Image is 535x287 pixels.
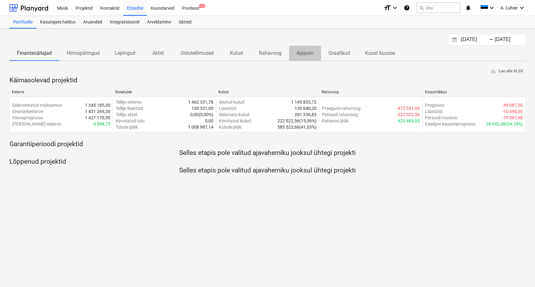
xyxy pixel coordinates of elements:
p: 130 331,00 [191,105,213,111]
p: Kinnitatud tulu : [116,118,145,124]
p: Kulud [229,49,244,57]
p: -10 490,00 [502,108,523,115]
p: Tellija eelarve : [116,99,142,105]
p: 1 345 185,30 [85,102,110,108]
p: 1 008 987,14 [188,124,213,130]
p: Finantsnäitajad [17,49,52,57]
p: 585 523,60 ( 41,03% ) [277,124,317,130]
p: Ostutellimused [181,49,214,57]
p: Kinnitatud kulud : [219,118,252,124]
p: Tulude jääk : [116,124,139,130]
p: Kuust kuusse [365,49,395,57]
p: 423 463,55 [398,118,420,124]
button: Lae alla XLSX [488,66,526,76]
p: Hinnaprognoos : [12,115,44,121]
i: notifications [465,4,471,12]
i: keyboard_arrow_down [518,4,526,12]
p: -472 551,05 [396,105,420,111]
button: Interact with the calendar and add the check-in date for your trip. [449,36,460,44]
p: -79 587,98 [502,115,523,121]
a: Aruanded [79,16,106,28]
p: 1 427 170,55 [85,115,110,121]
p: Lisatööd : [219,105,237,111]
p: Prognoos : [425,102,445,108]
p: 0,00 [205,118,213,124]
p: Perioodi rahavoog : [322,111,359,118]
a: Kasutajate haldus [36,16,79,28]
p: Tellija aktid : [116,111,138,118]
p: Perioodi muutus : [425,115,458,121]
p: Lisatööd : [425,108,443,115]
p: Praegune rahavoog : [322,105,361,111]
p: Garantiiperioodi projektid [9,140,526,149]
p: Ajajoon [296,49,313,57]
input: Lõpp [493,35,525,44]
p: Selles etapis pole valitud ajavahemiku jooksul ühtegi projekti [9,166,526,175]
p: Selles etapis pole valitud ajavahemiku jooksul ühtegi projekti [9,149,526,157]
i: Abikeskus [404,4,410,12]
p: Rahavoog [259,49,281,57]
p: 130 640,20 [295,105,317,111]
button: Otsi [416,3,460,13]
p: 1 431 269,30 [85,108,110,115]
p: 222 022,56 ( 15,56% ) [277,118,317,124]
p: Käimasolevad projektid [9,76,526,85]
p: Sidumata kulud : [219,111,250,118]
p: -49 087,50 [502,102,523,108]
i: keyboard_arrow_down [391,4,399,12]
a: Arveldamine [143,16,175,28]
p: Aktid [150,49,165,57]
p: -222 022,56 [396,111,420,118]
div: Eelarve [12,90,110,94]
a: Portfoolio [9,16,36,28]
p: Lepingud [115,49,135,57]
i: keyboard_arrow_down [488,4,496,12]
p: Rahavoo jääk : [322,118,349,124]
span: 1 [199,4,205,8]
div: Kulud [218,90,317,94]
p: Lõppenud projektid [9,157,526,166]
p: Graafikud [328,49,350,57]
p: Hinnapäringud [67,49,100,57]
span: search [419,5,424,10]
p: 0,00 ( 0,00% ) [190,111,213,118]
p: 1 462 331,78 [188,99,213,105]
span: Lae alla XLSX [490,68,523,75]
div: Vestlusvidin [504,257,535,287]
i: format_size [384,4,391,12]
p: 30 652,48 ( 54,18% ) [486,121,523,127]
p: Eesmärkeelarve : [12,108,44,115]
span: save_alt [490,68,496,74]
a: Sätted [175,16,195,28]
iframe: Chat Widget [504,257,535,287]
div: Sissetulek [115,90,213,94]
input: Algus [460,35,492,44]
p: Kulude jääk : [219,124,242,130]
p: 4 098,75 [93,121,110,127]
p: [PERSON_NAME]-eelarve : [12,121,62,127]
div: Kasumlikkus [425,90,523,94]
p: 1 145 833,72 [291,99,317,105]
p: 281 336,83 [295,111,317,118]
p: Esialgne kasumiprognoos : [425,121,476,127]
p: Tellija lisatööd : [116,105,144,111]
div: - [489,38,493,42]
span: A. Luhse [501,5,517,10]
a: Integratsioonid [106,16,143,28]
p: Seotud kulud : [219,99,245,105]
div: Rahavoog [322,90,420,94]
p: Eelarvestatud maksumus : [12,102,63,108]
